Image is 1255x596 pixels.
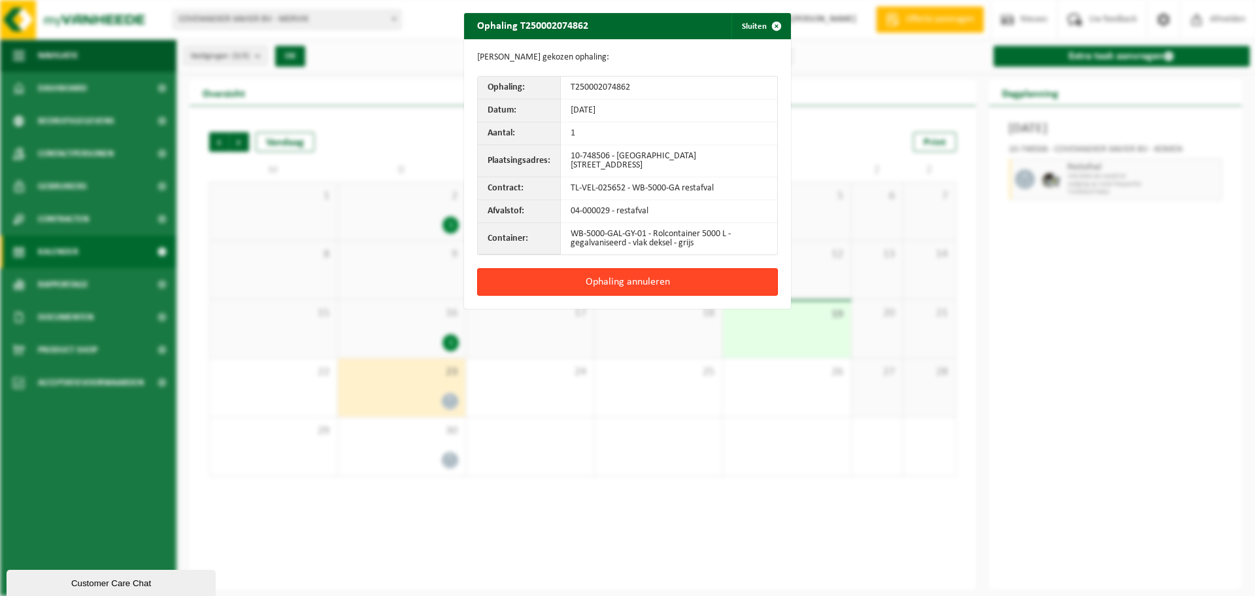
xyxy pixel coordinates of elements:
td: WB-5000-GAL-GY-01 - Rolcontainer 5000 L - gegalvaniseerd - vlak deksel - grijs [561,223,777,254]
iframe: chat widget [7,567,218,596]
td: 1 [561,122,777,145]
button: Sluiten [731,13,790,39]
th: Datum: [478,99,561,122]
button: Ophaling annuleren [477,268,778,296]
p: [PERSON_NAME] gekozen ophaling: [477,52,778,63]
th: Afvalstof: [478,200,561,223]
h2: Ophaling T250002074862 [464,13,601,38]
td: 10-748506 - [GEOGRAPHIC_DATA][STREET_ADDRESS] [561,145,777,177]
td: [DATE] [561,99,777,122]
th: Ophaling: [478,77,561,99]
th: Aantal: [478,122,561,145]
th: Plaatsingsadres: [478,145,561,177]
td: 04-000029 - restafval [561,200,777,223]
th: Container: [478,223,561,254]
td: TL-VEL-025652 - WB-5000-GA restafval [561,177,777,200]
th: Contract: [478,177,561,200]
td: T250002074862 [561,77,777,99]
